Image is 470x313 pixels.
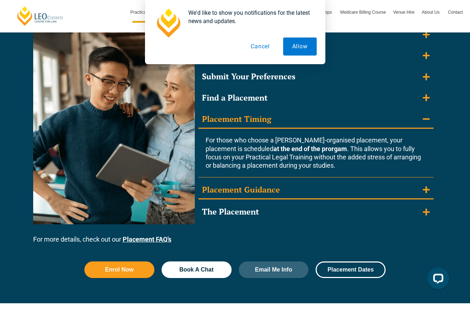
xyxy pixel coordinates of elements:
div: Placement Timing [202,114,271,124]
a: Book A Chat [162,261,232,278]
strong: at the end of the prorgam [273,145,347,153]
span: For those who choose a [PERSON_NAME]-organised placement, your placement is scheduled . This allo... [206,136,421,169]
a: Enrol Now [84,261,154,278]
span: Placement Dates [328,267,374,273]
summary: Placement Guidance [198,181,434,200]
button: Cancel [242,38,279,56]
div: Accordion. Open links with Enter or Space, close with Escape, and navigate with Arrow Keys [198,26,434,221]
span: Enrol Now [105,267,133,273]
button: Allow [283,38,317,56]
div: We'd like to show you notifications for the latest news and updates. [183,9,317,25]
a: Placement Dates [316,261,386,278]
summary: Find a Placement [198,89,434,107]
summary: The Placement [198,203,434,221]
summary: Submit Your Preferences [198,68,434,85]
iframe: LiveChat chat widget [422,265,452,295]
summary: Placement Timing [198,110,434,129]
div: Submit Your Preferences [202,71,295,82]
div: Find a Placement [202,93,268,103]
span: Book A Chat [179,267,214,273]
a: Placement FAQ’s [123,235,171,243]
span: For more details, check out our [33,235,121,243]
div: Placement Guidance [202,185,280,195]
a: Email Me Info [239,261,309,278]
div: The Placement [202,207,259,217]
img: notification icon [154,9,183,38]
span: Email Me Info [255,267,292,273]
